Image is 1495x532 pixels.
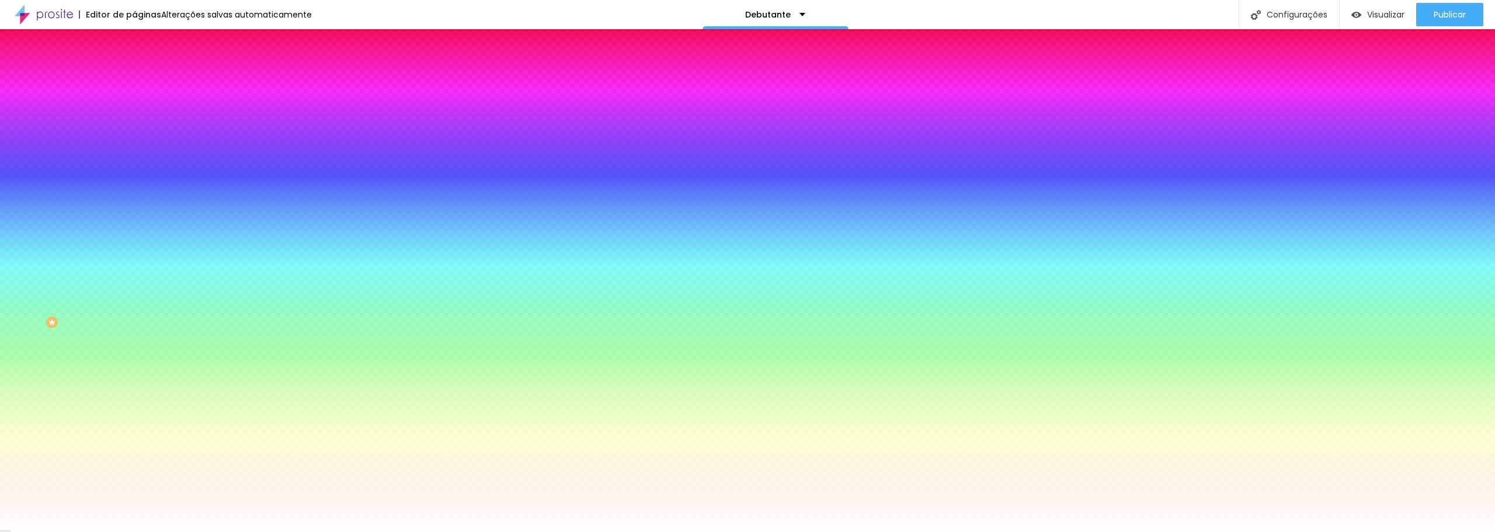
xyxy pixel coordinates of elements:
[1251,10,1261,20] img: Ícone
[745,9,791,20] font: Debutante
[161,9,312,20] font: Alterações salvas automaticamente
[1267,9,1327,20] font: Configurações
[86,9,161,20] font: Editor de páginas
[1416,3,1483,26] button: Publicar
[1367,9,1404,20] font: Visualizar
[1351,10,1361,20] img: view-1.svg
[1340,3,1416,26] button: Visualizar
[1434,9,1466,20] font: Publicar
